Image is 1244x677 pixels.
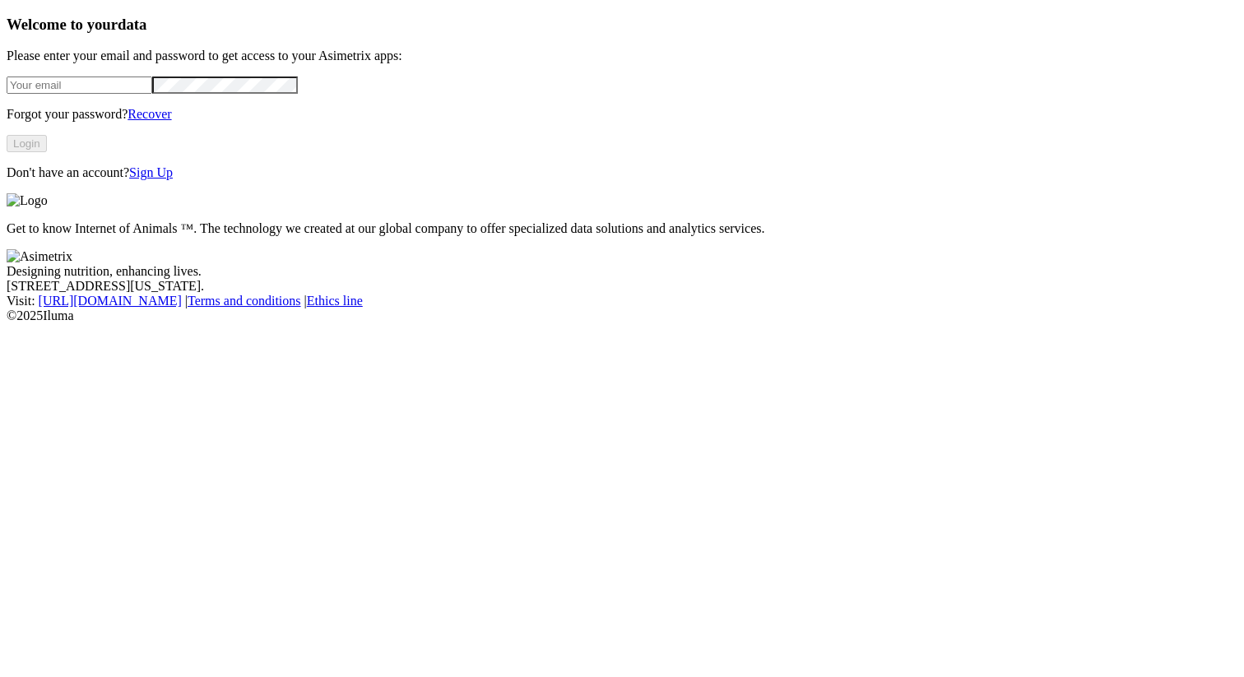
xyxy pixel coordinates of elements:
p: Get to know Internet of Animals ™. The technology we created at our global company to offer speci... [7,221,1237,236]
p: Forgot your password? [7,107,1237,122]
h3: Welcome to your [7,16,1237,34]
div: Visit : | | [7,294,1237,308]
p: Don't have an account? [7,165,1237,180]
div: Designing nutrition, enhancing lives. [7,264,1237,279]
a: Terms and conditions [188,294,301,308]
p: Please enter your email and password to get access to your Asimetrix apps: [7,49,1237,63]
img: Asimetrix [7,249,72,264]
div: [STREET_ADDRESS][US_STATE]. [7,279,1237,294]
a: Ethics line [307,294,363,308]
a: Sign Up [129,165,173,179]
input: Your email [7,77,152,94]
span: data [118,16,146,33]
a: Recover [128,107,171,121]
a: [URL][DOMAIN_NAME] [39,294,182,308]
div: © 2025 Iluma [7,308,1237,323]
img: Logo [7,193,48,208]
button: Login [7,135,47,152]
